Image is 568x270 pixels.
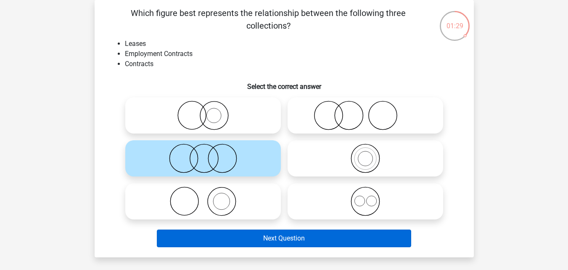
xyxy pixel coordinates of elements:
[108,76,460,91] h6: Select the correct answer
[439,10,470,31] div: 01:29
[157,230,411,247] button: Next Question
[108,7,429,32] p: Which figure best represents the relationship between the following three collections?
[125,39,460,49] li: Leases
[125,49,460,59] li: Employment Contracts
[125,59,460,69] li: Contracts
